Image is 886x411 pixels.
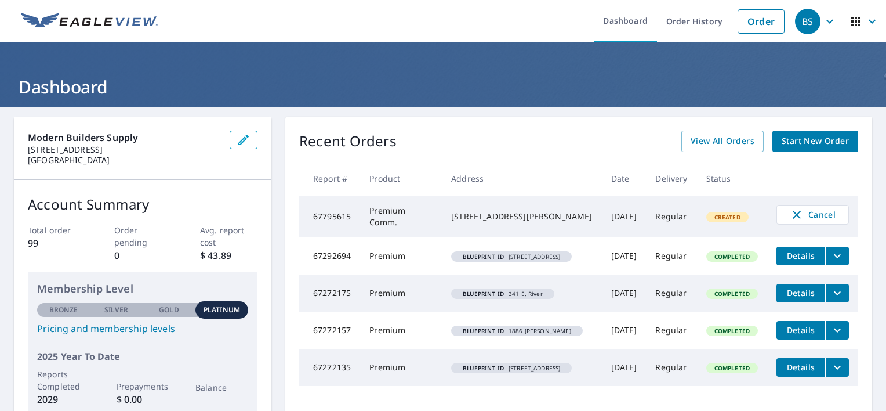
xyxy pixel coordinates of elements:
[159,305,179,315] p: Gold
[783,362,818,373] span: Details
[360,196,442,237] td: Premium Comm.
[360,349,442,386] td: Premium
[299,349,360,386] td: 67272135
[299,131,397,152] p: Recent Orders
[646,196,696,237] td: Regular
[21,13,158,30] img: EV Logo
[456,254,567,259] span: [STREET_ADDRESS]
[456,328,578,334] span: 1886 [PERSON_NAME]
[646,237,696,275] td: Regular
[783,325,818,336] span: Details
[789,208,837,222] span: Cancel
[114,248,172,262] p: 0
[28,155,220,165] p: [GEOGRAPHIC_DATA]
[37,368,90,392] p: Reports Completed
[299,312,360,349] td: 67272157
[646,275,696,312] td: Regular
[783,250,818,261] span: Details
[360,237,442,275] td: Premium
[360,312,442,349] td: Premium
[776,321,825,340] button: detailsBtn-67272157
[442,161,601,196] th: Address
[776,358,825,377] button: detailsBtn-67272135
[602,237,647,275] td: [DATE]
[299,161,360,196] th: Report #
[776,205,849,225] button: Cancel
[117,380,169,392] p: Prepayments
[707,327,757,335] span: Completed
[37,349,248,363] p: 2025 Year To Date
[463,291,504,297] em: Blueprint ID
[37,281,248,297] p: Membership Level
[360,161,442,196] th: Product
[104,305,129,315] p: Silver
[602,275,647,312] td: [DATE]
[707,364,757,372] span: Completed
[28,194,257,215] p: Account Summary
[681,131,764,152] a: View All Orders
[602,312,647,349] td: [DATE]
[463,328,504,334] em: Blueprint ID
[738,9,785,34] a: Order
[37,322,248,336] a: Pricing and membership levels
[360,275,442,312] td: Premium
[782,134,849,149] span: Start New Order
[825,284,849,302] button: filesDropdownBtn-67272175
[456,365,567,371] span: [STREET_ADDRESS]
[114,224,172,248] p: Order pending
[28,236,85,250] p: 99
[14,75,872,99] h1: Dashboard
[28,224,85,236] p: Total order
[117,392,169,406] p: $ 0.00
[299,196,360,237] td: 67795615
[707,253,757,261] span: Completed
[602,196,647,237] td: [DATE]
[200,248,257,262] p: $ 43.89
[28,145,220,155] p: [STREET_ADDRESS]
[707,290,757,298] span: Completed
[204,305,240,315] p: Platinum
[49,305,78,315] p: Bronze
[451,211,592,222] div: [STREET_ADDRESS][PERSON_NAME]
[776,247,825,265] button: detailsBtn-67292694
[795,9,820,34] div: BS
[602,349,647,386] td: [DATE]
[646,349,696,386] td: Regular
[825,247,849,265] button: filesDropdownBtn-67292694
[463,365,504,371] em: Blueprint ID
[299,237,360,275] td: 67292694
[299,275,360,312] td: 67272175
[707,213,747,221] span: Created
[825,358,849,377] button: filesDropdownBtn-67272135
[200,224,257,248] p: Avg. report cost
[646,161,696,196] th: Delivery
[772,131,858,152] a: Start New Order
[195,381,248,394] p: Balance
[37,392,90,406] p: 2029
[825,321,849,340] button: filesDropdownBtn-67272157
[776,284,825,302] button: detailsBtn-67272175
[646,312,696,349] td: Regular
[602,161,647,196] th: Date
[691,134,754,149] span: View All Orders
[463,254,504,259] em: Blueprint ID
[783,287,818,298] span: Details
[456,291,550,297] span: 341 E. River
[697,161,767,196] th: Status
[28,131,220,145] p: Modern Builders Supply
